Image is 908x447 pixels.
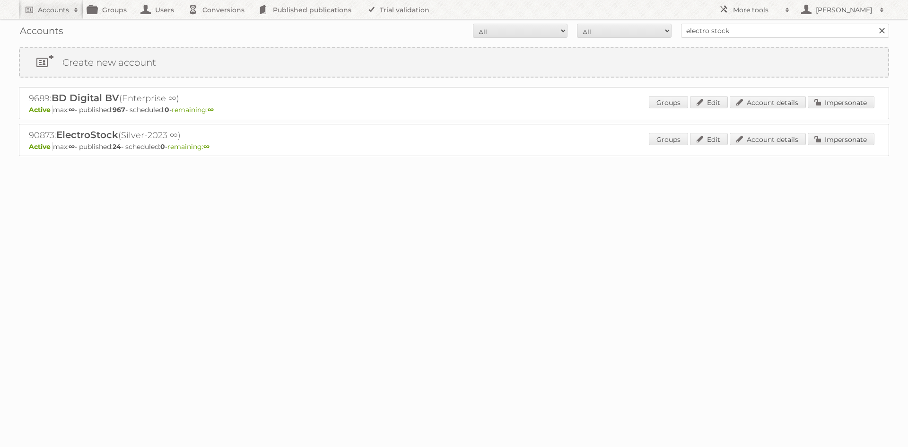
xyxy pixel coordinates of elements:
[165,105,169,114] strong: 0
[29,105,879,114] p: max: - published: - scheduled: -
[20,48,888,77] a: Create new account
[808,96,874,108] a: Impersonate
[733,5,780,15] h2: More tools
[172,105,214,114] span: remaining:
[56,129,118,140] span: ElectroStock
[730,96,806,108] a: Account details
[69,142,75,151] strong: ∞
[690,96,728,108] a: Edit
[113,105,125,114] strong: 967
[203,142,210,151] strong: ∞
[649,96,688,108] a: Groups
[167,142,210,151] span: remaining:
[69,105,75,114] strong: ∞
[38,5,69,15] h2: Accounts
[813,5,875,15] h2: [PERSON_NAME]
[649,133,688,145] a: Groups
[730,133,806,145] a: Account details
[113,142,121,151] strong: 24
[29,142,53,151] span: Active
[29,129,360,141] h2: 90873: (Silver-2023 ∞)
[690,133,728,145] a: Edit
[29,92,360,105] h2: 9689: (Enterprise ∞)
[160,142,165,151] strong: 0
[208,105,214,114] strong: ∞
[29,142,879,151] p: max: - published: - scheduled: -
[52,92,119,104] span: BD Digital BV
[29,105,53,114] span: Active
[808,133,874,145] a: Impersonate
